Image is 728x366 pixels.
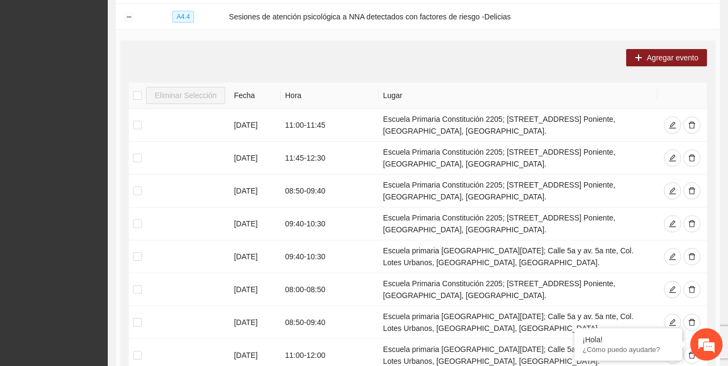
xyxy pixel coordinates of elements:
[669,220,676,229] span: edit
[230,240,281,273] td: [DATE]
[664,281,681,298] button: edit
[379,142,657,175] td: Escuela Primaria Constitución 2205; [STREET_ADDRESS] Poniente, [GEOGRAPHIC_DATA], [GEOGRAPHIC_DATA].
[683,347,701,364] button: delete
[172,11,195,23] span: A4.4
[669,121,676,130] span: edit
[664,248,681,265] button: edit
[688,121,696,130] span: delete
[688,351,696,360] span: delete
[379,109,657,142] td: Escuela Primaria Constitución 2205; [STREET_ADDRESS] Poniente, [GEOGRAPHIC_DATA], [GEOGRAPHIC_DATA].
[664,116,681,134] button: edit
[230,273,281,306] td: [DATE]
[379,273,657,306] td: Escuela Primaria Constitución 2205; [STREET_ADDRESS] Poniente, [GEOGRAPHIC_DATA], [GEOGRAPHIC_DATA].
[626,49,707,66] button: plusAgregar evento
[281,142,379,175] td: 11:45 - 12:30
[688,319,696,327] span: delete
[281,82,379,109] th: Hora
[683,116,701,134] button: delete
[63,121,149,230] span: Estamos en línea.
[5,248,205,286] textarea: Escriba su mensaje y pulse “Intro”
[281,175,379,208] td: 08:50 - 09:40
[664,149,681,167] button: edit
[669,187,676,196] span: edit
[583,346,674,354] p: ¿Cómo puedo ayudarte?
[230,175,281,208] td: [DATE]
[664,314,681,331] button: edit
[146,87,225,104] button: Eliminar Selección
[683,182,701,199] button: delete
[177,5,203,31] div: Minimizar ventana de chat en vivo
[281,208,379,240] td: 09:40 - 10:30
[230,82,281,109] th: Fecha
[583,335,674,344] div: ¡Hola!
[669,286,676,294] span: edit
[56,55,181,69] div: Chatee con nosotros ahora
[664,182,681,199] button: edit
[225,4,720,30] td: Sesiones de atención psicológica a NNA detectados con factores de riesgo -Delicias
[281,306,379,339] td: 08:50 - 09:40
[230,306,281,339] td: [DATE]
[664,215,681,232] button: edit
[379,82,657,109] th: Lugar
[281,240,379,273] td: 09:40 - 10:30
[683,248,701,265] button: delete
[683,215,701,232] button: delete
[669,154,676,163] span: edit
[379,306,657,339] td: Escuela primaria [GEOGRAPHIC_DATA][DATE]; Calle 5a y av. 5a nte, Col. Lotes Urbanos, [GEOGRAPHIC_...
[635,54,642,63] span: plus
[683,149,701,167] button: delete
[230,142,281,175] td: [DATE]
[379,240,657,273] td: Escuela primaria [GEOGRAPHIC_DATA][DATE]; Calle 5a y av. 5a nte, Col. Lotes Urbanos, [GEOGRAPHIC_...
[688,154,696,163] span: delete
[688,187,696,196] span: delete
[281,273,379,306] td: 08:00 - 08:50
[688,286,696,294] span: delete
[230,109,281,142] td: [DATE]
[683,314,701,331] button: delete
[281,109,379,142] td: 11:00 - 11:45
[688,253,696,261] span: delete
[647,52,698,64] span: Agregar evento
[379,175,657,208] td: Escuela Primaria Constitución 2205; [STREET_ADDRESS] Poniente, [GEOGRAPHIC_DATA], [GEOGRAPHIC_DATA].
[688,220,696,229] span: delete
[379,208,657,240] td: Escuela Primaria Constitución 2205; [STREET_ADDRESS] Poniente, [GEOGRAPHIC_DATA], [GEOGRAPHIC_DATA].
[124,13,133,22] button: Collapse row
[230,208,281,240] td: [DATE]
[669,319,676,327] span: edit
[669,253,676,261] span: edit
[683,281,701,298] button: delete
